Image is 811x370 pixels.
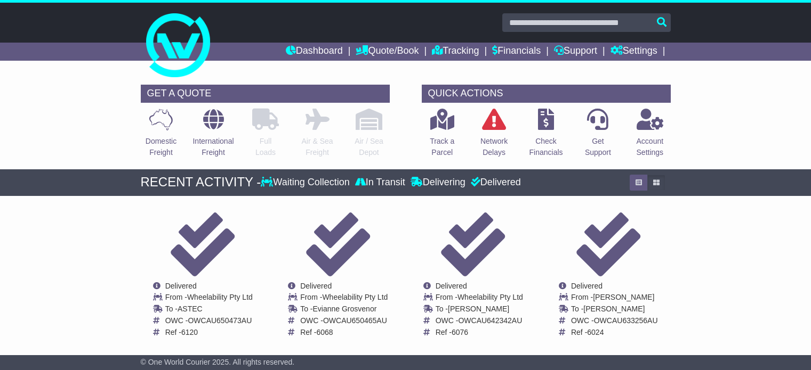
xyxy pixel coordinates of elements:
[165,305,253,316] td: To -
[480,136,508,158] p: Network Delays
[611,43,657,61] a: Settings
[141,175,261,190] div: RECENT ACTIVITY -
[317,328,333,336] span: 6068
[261,177,352,188] div: Waiting Collection
[146,136,176,158] p: Domestic Freight
[529,136,563,158] p: Check Financials
[422,85,671,103] div: QUICK ACTIONS
[593,293,654,301] span: [PERSON_NAME]
[529,108,564,164] a: CheckFinancials
[192,108,234,164] a: InternationalFreight
[436,305,523,316] td: To -
[430,136,454,158] p: Track a Parcel
[636,108,664,164] a: AccountSettings
[584,108,612,164] a: GetSupport
[178,305,203,313] span: ASTEC
[145,108,177,164] a: DomesticFreight
[436,282,467,290] span: Delivered
[141,358,295,366] span: © One World Courier 2025. All rights reserved.
[429,108,455,164] a: Track aParcel
[300,282,332,290] span: Delivered
[480,108,508,164] a: NetworkDelays
[452,328,468,336] span: 6076
[571,316,658,328] td: OWC -
[356,43,419,61] a: Quote/Book
[181,328,198,336] span: 6120
[165,282,197,290] span: Delivered
[457,293,523,301] span: Wheelability Pty Ltd
[323,316,387,325] span: OWCAU650465AU
[571,328,658,337] td: Ref -
[165,316,253,328] td: OWC -
[141,85,390,103] div: GET A QUOTE
[352,177,408,188] div: In Transit
[468,177,521,188] div: Delivered
[286,43,343,61] a: Dashboard
[583,305,645,313] span: [PERSON_NAME]
[355,136,383,158] p: Air / Sea Depot
[313,305,377,313] span: Evianne Grosvenor
[252,136,279,158] p: Full Loads
[300,305,388,316] td: To -
[554,43,597,61] a: Support
[165,293,253,305] td: From -
[300,293,388,305] td: From -
[436,316,523,328] td: OWC -
[322,293,388,301] span: Wheelability Pty Ltd
[448,305,509,313] span: [PERSON_NAME]
[571,282,603,290] span: Delivered
[432,43,479,61] a: Tracking
[492,43,541,61] a: Financials
[571,293,658,305] td: From -
[300,316,388,328] td: OWC -
[637,136,664,158] p: Account Settings
[436,293,523,305] td: From -
[165,328,253,337] td: Ref -
[187,293,253,301] span: Wheelability Pty Ltd
[458,316,522,325] span: OWCAU642342AU
[587,328,604,336] span: 6024
[300,328,388,337] td: Ref -
[301,136,333,158] p: Air & Sea Freight
[571,305,658,316] td: To -
[436,328,523,337] td: Ref -
[188,316,252,325] span: OWCAU650473AU
[585,136,611,158] p: Get Support
[408,177,468,188] div: Delivering
[192,136,234,158] p: International Freight
[594,316,658,325] span: OWCAU633256AU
